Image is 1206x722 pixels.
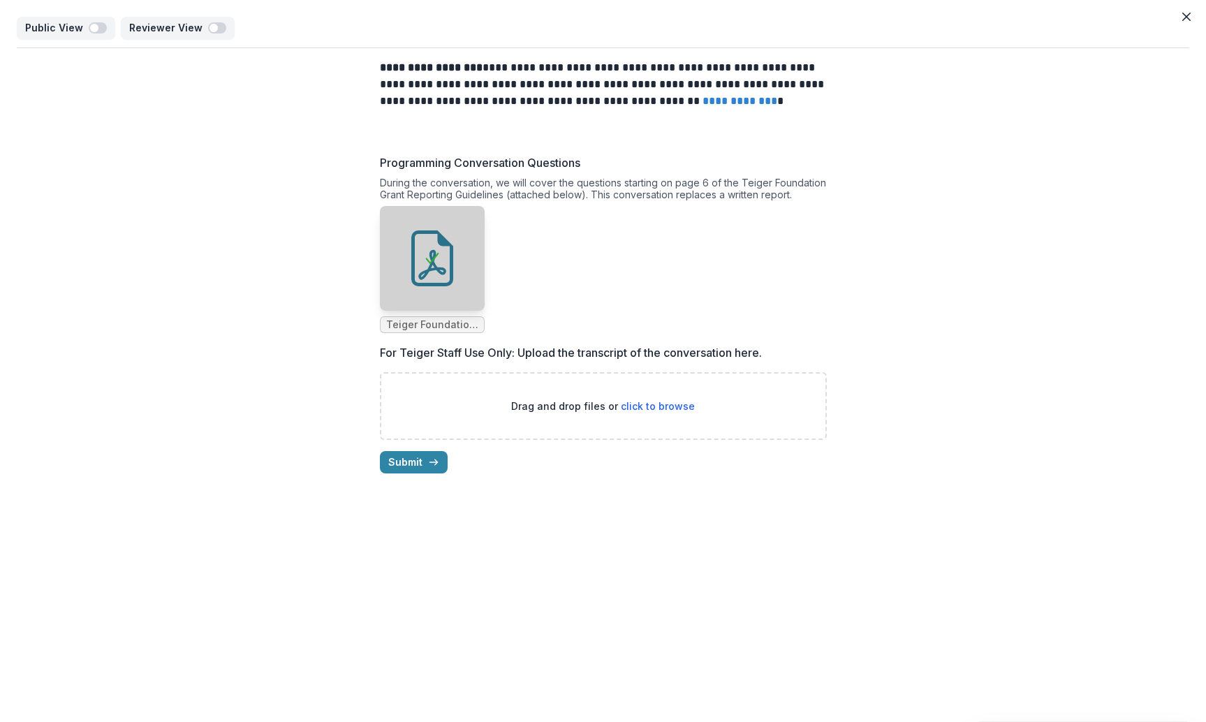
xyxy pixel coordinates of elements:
[380,451,448,473] button: Submit
[386,319,478,331] span: Teiger Foundation Grant Reporting Guidelines.pdf
[621,400,695,412] span: click to browse
[380,154,580,171] p: Programming Conversation Questions
[17,17,115,39] button: Public View
[380,344,762,361] p: For Teiger Staff Use Only: Upload the transcript of the conversation here.
[129,22,208,34] p: Reviewer View
[511,399,695,413] p: Drag and drop files or
[380,206,485,333] div: Teiger Foundation Grant Reporting Guidelines.pdf
[25,22,89,34] p: Public View
[380,177,827,206] div: During the conversation, we will cover the questions starting on page 6 of the Teiger Foundation ...
[121,17,235,39] button: Reviewer View
[1175,6,1198,28] button: Close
